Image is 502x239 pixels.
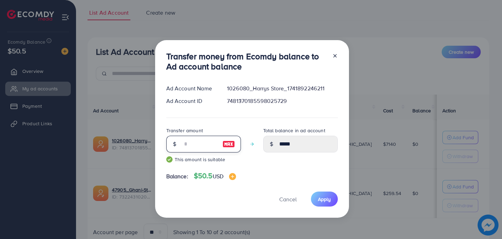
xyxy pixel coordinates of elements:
[166,156,173,163] img: guide
[221,97,343,105] div: 7481370185598025729
[222,140,235,148] img: image
[263,127,325,134] label: Total balance in ad account
[271,192,305,207] button: Cancel
[161,97,222,105] div: Ad Account ID
[194,172,236,180] h4: $50.5
[279,195,297,203] span: Cancel
[221,84,343,92] div: 1026080_Harrys Store_1741892246211
[166,172,188,180] span: Balance:
[318,196,331,203] span: Apply
[229,173,236,180] img: image
[166,127,203,134] label: Transfer amount
[311,192,338,207] button: Apply
[213,172,223,180] span: USD
[166,156,241,163] small: This amount is suitable
[166,51,327,72] h3: Transfer money from Ecomdy balance to Ad account balance
[161,84,222,92] div: Ad Account Name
